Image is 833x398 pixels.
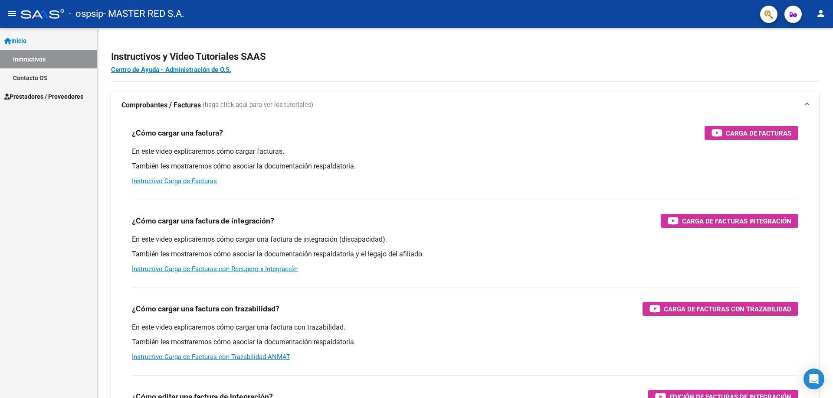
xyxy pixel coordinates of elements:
span: - MASTER RED S.A. [103,4,184,23]
a: Instructivo Carga de Facturas con Trazabilidad ANMAT [132,353,290,361]
a: Instructivo Carga de Facturas [132,177,217,185]
span: Carga de Facturas [726,128,791,139]
button: Carga de Facturas con Trazabilidad [643,302,798,316]
span: - ospsip [69,4,103,23]
h2: Instructivos y Video Tutoriales SAAS [111,49,819,65]
mat-icon: person [816,8,826,19]
a: Instructivo Carga de Facturas con Recupero x Integración [132,265,298,273]
p: En este video explicaremos cómo cargar una factura de integración (discapacidad). [132,235,798,244]
strong: Comprobantes / Facturas [121,100,201,110]
span: (haga click aquí para ver los tutoriales) [203,100,313,110]
div: Open Intercom Messenger [803,369,824,389]
p: En este video explicaremos cómo cargar una factura con trazabilidad. [132,323,798,332]
h3: ¿Cómo cargar una factura? [132,127,223,139]
h3: ¿Cómo cargar una factura de integración? [132,215,274,227]
p: También les mostraremos cómo asociar la documentación respaldatoria. [132,337,798,347]
p: También les mostraremos cómo asociar la documentación respaldatoria y el legajo del afiliado. [132,249,798,259]
h3: ¿Cómo cargar una factura con trazabilidad? [132,303,279,315]
p: También les mostraremos cómo asociar la documentación respaldatoria. [132,162,798,171]
span: Carga de Facturas Integración [682,216,791,227]
mat-expansion-panel-header: Comprobantes / Facturas (haga click aquí para ver los tutoriales) [111,91,819,119]
span: Prestadores / Proveedores [4,92,83,101]
button: Carga de Facturas Integración [661,214,798,228]
span: Carga de Facturas con Trazabilidad [664,304,791,314]
mat-icon: menu [7,8,17,19]
button: Carga de Facturas [705,126,798,140]
p: En este video explicaremos cómo cargar facturas. [132,147,798,156]
a: Centro de Ayuda - Administración de O.S. [111,66,231,74]
span: Inicio [4,36,26,45]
